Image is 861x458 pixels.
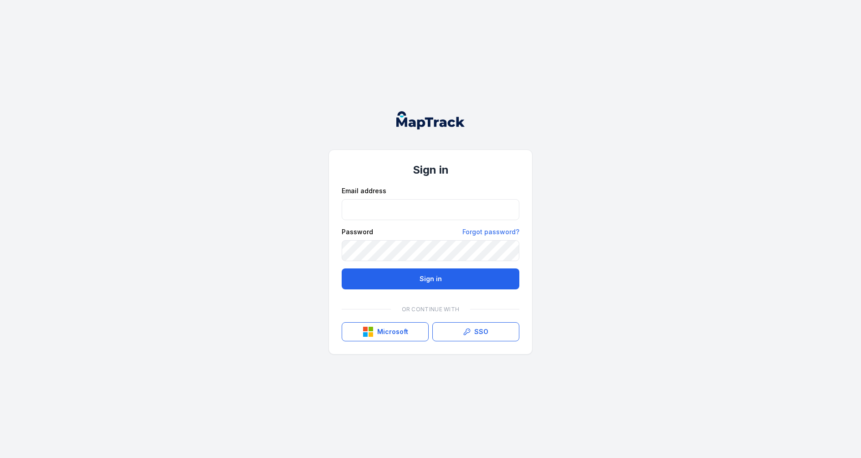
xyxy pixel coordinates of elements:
label: Email address [342,186,386,196]
div: Or continue with [342,300,519,319]
a: SSO [432,322,519,341]
a: Forgot password? [462,227,519,237]
nav: Global [382,111,479,129]
button: Microsoft [342,322,429,341]
label: Password [342,227,373,237]
h1: Sign in [342,163,519,177]
button: Sign in [342,268,519,289]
